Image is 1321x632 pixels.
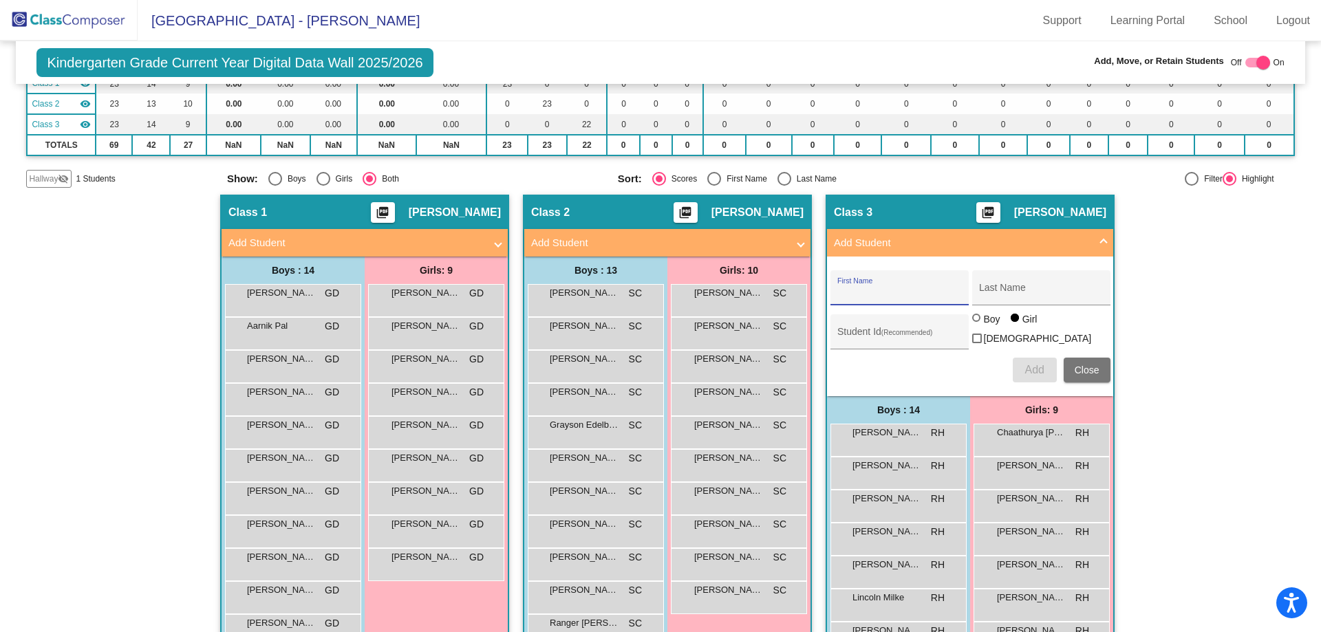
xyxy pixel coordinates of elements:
[694,583,763,597] span: [PERSON_NAME]
[132,135,170,155] td: 42
[310,135,357,155] td: NaN
[852,492,921,505] span: [PERSON_NAME]
[391,451,460,465] span: [PERSON_NAME] [PERSON_NAME]
[997,558,1066,571] span: [PERSON_NAME]
[376,173,399,185] div: Both
[983,312,1000,326] div: Boy
[1245,94,1294,114] td: 0
[997,525,1066,538] span: [PERSON_NAME]
[1231,56,1242,69] span: Off
[1022,312,1038,326] div: Girl
[96,135,132,155] td: 69
[1245,135,1294,155] td: 0
[325,451,339,466] span: GD
[694,451,763,465] span: [PERSON_NAME]
[550,352,619,366] span: [PERSON_NAME]
[391,286,460,300] span: [PERSON_NAME]
[132,114,170,135] td: 14
[391,517,460,531] span: [PERSON_NAME] [PERSON_NAME]
[228,206,267,219] span: Class 1
[170,135,206,155] td: 27
[80,119,91,130] mat-icon: visibility
[80,98,91,109] mat-icon: visibility
[694,319,763,333] span: [PERSON_NAME]
[247,550,316,564] span: [PERSON_NAME]
[261,94,310,114] td: 0.00
[416,94,487,114] td: 0.00
[27,94,96,114] td: Samantha Connors - No Class Name
[791,173,837,185] div: Last Name
[391,550,460,564] span: [PERSON_NAME]
[837,331,961,342] input: Student Id
[567,114,607,135] td: 22
[1274,56,1285,69] span: On
[132,94,170,114] td: 13
[325,319,339,334] span: GD
[330,173,353,185] div: Girls
[834,235,1090,251] mat-panel-title: Add Student
[325,418,339,433] span: GD
[1236,173,1274,185] div: Highlight
[325,352,339,367] span: GD
[881,114,931,135] td: 0
[629,616,642,631] span: SC
[1024,364,1044,375] span: Add
[528,94,567,114] td: 23
[391,385,460,399] span: [PERSON_NAME]
[371,202,395,223] button: Print Students Details
[931,492,945,506] span: RH
[1108,94,1148,114] td: 0
[746,135,792,155] td: 0
[931,426,945,440] span: RH
[667,257,810,284] div: Girls: 10
[1075,525,1089,539] span: RH
[1075,426,1089,440] span: RH
[629,451,642,466] span: SC
[931,525,945,539] span: RH
[1108,135,1148,155] td: 0
[469,451,484,466] span: GD
[325,385,339,400] span: GD
[469,484,484,499] span: GD
[629,583,642,598] span: SC
[58,173,69,184] mat-icon: visibility_off
[27,135,96,155] td: TOTALS
[694,484,763,498] span: [PERSON_NAME]
[206,135,261,155] td: NaN
[206,94,261,114] td: 0.00
[997,492,1066,505] span: [PERSON_NAME]
[228,235,484,251] mat-panel-title: Add Student
[629,550,642,565] span: SC
[1148,114,1194,135] td: 0
[1075,591,1089,605] span: RH
[629,517,642,532] span: SC
[1027,94,1069,114] td: 0
[881,94,931,114] td: 0
[391,484,460,498] span: [PERSON_NAME]
[931,114,979,135] td: 0
[486,114,527,135] td: 0
[391,352,460,366] span: [PERSON_NAME]
[531,206,570,219] span: Class 2
[852,525,921,538] span: [PERSON_NAME]
[357,114,416,135] td: 0.00
[607,114,640,135] td: 0
[629,286,642,301] span: SC
[792,114,834,135] td: 0
[486,94,527,114] td: 0
[629,352,642,367] span: SC
[1194,114,1245,135] td: 0
[834,206,872,219] span: Class 3
[357,94,416,114] td: 0.00
[1070,135,1108,155] td: 0
[629,484,642,499] span: SC
[1099,10,1196,32] a: Learning Portal
[528,114,567,135] td: 0
[852,426,921,439] span: [PERSON_NAME]
[531,235,787,251] mat-panel-title: Add Student
[852,591,921,604] span: Lincoln Milke
[773,484,786,499] span: SC
[931,591,945,605] span: RH
[247,418,316,432] span: [PERSON_NAME]
[32,118,59,131] span: Class 3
